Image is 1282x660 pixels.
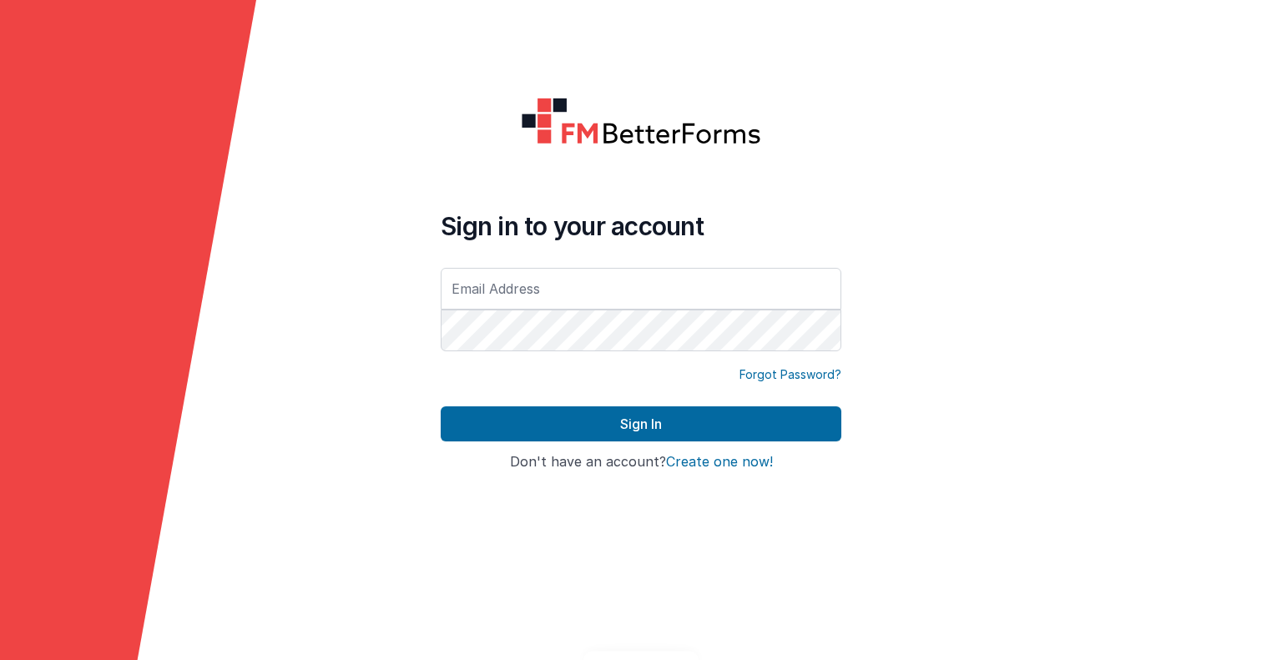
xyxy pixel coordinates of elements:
[441,455,841,470] h4: Don't have an account?
[666,455,773,470] button: Create one now!
[441,268,841,310] input: Email Address
[441,406,841,441] button: Sign In
[739,366,841,383] a: Forgot Password?
[441,211,841,241] h4: Sign in to your account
